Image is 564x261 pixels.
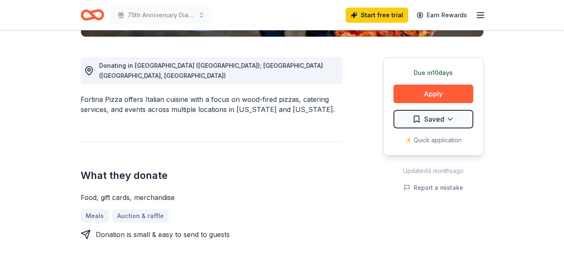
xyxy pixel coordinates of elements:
[412,8,472,23] a: Earn Rewards
[393,68,473,78] div: Due in 10 days
[111,7,212,24] button: 75th Anniversary Diamond Jubilee Gala
[81,192,343,202] div: Food, gift cards, merchandise
[81,94,343,115] div: Fortina Pizza offers Italian cuisine with a focus on wood-fired pizzas, catering services, and ev...
[96,229,230,240] div: Donation is small & easy to send to guests
[404,183,463,193] button: Report a mistake
[393,110,473,128] button: Saved
[81,209,109,223] a: Meals
[346,8,408,23] a: Start free trial
[393,85,473,103] button: Apply
[99,62,323,79] span: Donating in [GEOGRAPHIC_DATA] ([GEOGRAPHIC_DATA]); [GEOGRAPHIC_DATA] ([GEOGRAPHIC_DATA], [GEOGRAP...
[424,114,444,125] span: Saved
[128,10,195,20] span: 75th Anniversary Diamond Jubilee Gala
[81,169,343,182] h2: What they donate
[112,209,169,223] a: Auction & raffle
[393,135,473,145] div: ⚡️ Quick application
[81,5,104,25] a: Home
[383,166,484,176] div: Updated 4 months ago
